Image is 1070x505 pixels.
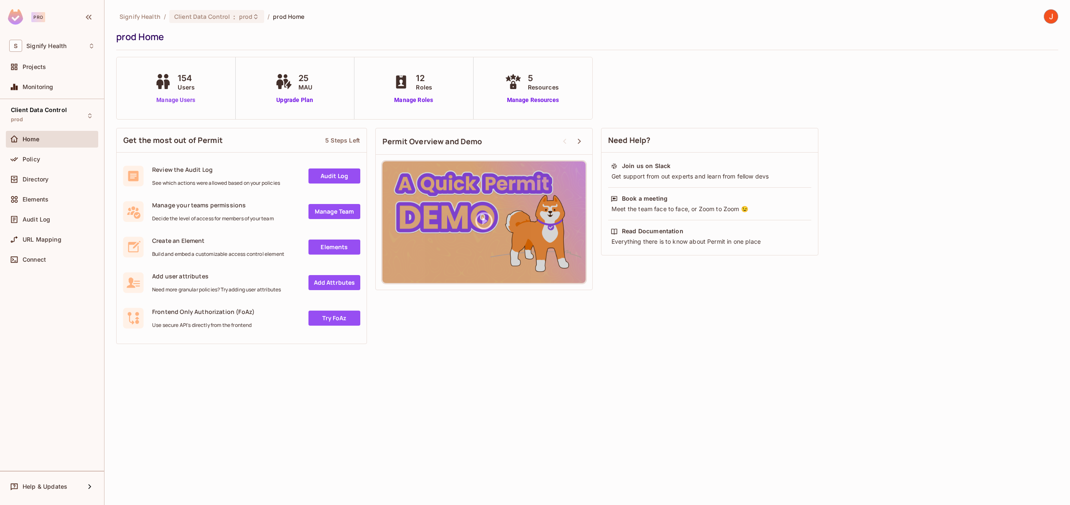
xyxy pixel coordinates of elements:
span: Roles [416,83,432,92]
div: prod Home [116,31,1054,43]
a: Manage Resources [503,96,563,105]
span: MAU [298,83,312,92]
a: Try FoAz [308,311,360,326]
span: 25 [298,72,312,84]
span: Elements [23,196,48,203]
span: prod [11,116,23,123]
a: Manage Team [308,204,360,219]
div: 5 Steps Left [325,136,360,144]
span: Decide the level of access for members of your team [152,215,274,222]
div: Get support from out experts and learn from fellow devs [611,172,809,181]
img: SReyMgAAAABJRU5ErkJggg== [8,9,23,25]
span: Help & Updates [23,483,67,490]
span: Manage your teams permissions [152,201,274,209]
span: URL Mapping [23,236,61,243]
span: S [9,40,22,52]
span: Audit Log [23,216,50,223]
span: Review the Audit Log [152,166,280,173]
div: Meet the team face to face, or Zoom to Zoom 😉 [611,205,809,213]
span: Client Data Control [11,107,67,113]
a: Elements [308,240,360,255]
a: Add Attrbutes [308,275,360,290]
span: Connect [23,256,46,263]
li: / [164,13,166,20]
span: Home [23,136,40,143]
span: See which actions were allowed based on your policies [152,180,280,186]
span: Need Help? [608,135,651,145]
a: Upgrade Plan [273,96,316,105]
span: Build and embed a customizable access control element [152,251,284,258]
div: Join us on Slack [622,162,670,170]
span: prod [239,13,253,20]
a: Audit Log [308,168,360,184]
span: Client Data Control [174,13,230,20]
span: : [233,13,236,20]
span: Directory [23,176,48,183]
span: Projects [23,64,46,70]
span: Permit Overview and Demo [382,136,482,147]
span: Frontend Only Authorization (FoAz) [152,308,255,316]
span: Create an Element [152,237,284,245]
span: prod Home [273,13,304,20]
li: / [267,13,270,20]
span: Policy [23,156,40,163]
span: 12 [416,72,432,84]
a: Manage Users [153,96,199,105]
span: Monitoring [23,84,53,90]
span: Workspace: Signify Health [26,43,66,49]
span: Need more granular policies? Try adding user attributes [152,286,281,293]
a: Manage Roles [391,96,436,105]
span: Get the most out of Permit [123,135,223,145]
span: the active workspace [120,13,160,20]
span: 5 [528,72,559,84]
img: Justin Catterton [1044,10,1058,23]
div: Read Documentation [622,227,683,235]
div: Pro [31,12,45,22]
span: 154 [178,72,195,84]
span: Users [178,83,195,92]
span: Resources [528,83,559,92]
div: Book a meeting [622,194,667,203]
span: Add user attributes [152,272,281,280]
span: Use secure API's directly from the frontend [152,322,255,329]
div: Everything there is to know about Permit in one place [611,237,809,246]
